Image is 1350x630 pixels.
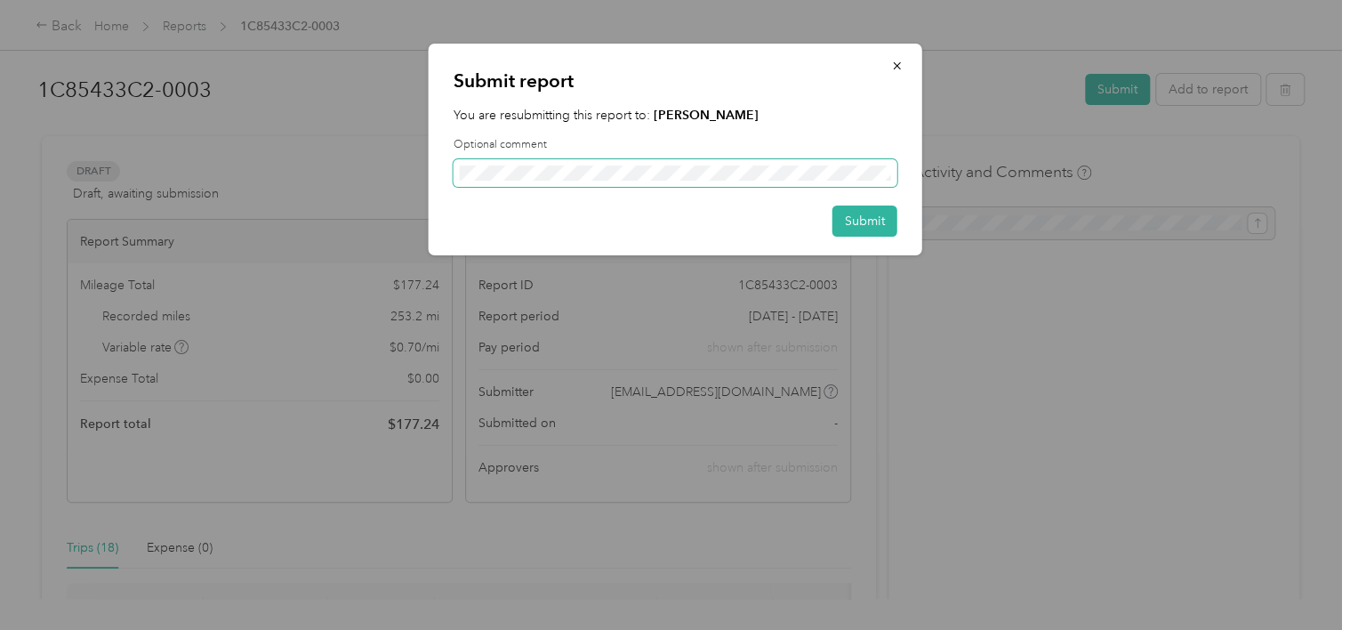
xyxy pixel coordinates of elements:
iframe: Everlance-gr Chat Button Frame [1250,530,1350,630]
strong: [PERSON_NAME] [654,108,759,123]
p: You are resubmitting this report to: [454,106,897,125]
label: Optional comment [454,137,897,153]
p: Submit report [454,69,897,93]
button: Submit [832,206,897,237]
